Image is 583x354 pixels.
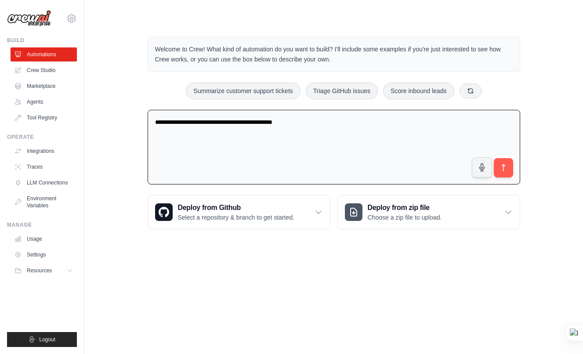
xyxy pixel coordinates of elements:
[39,336,55,343] span: Logout
[368,213,442,222] p: Choose a zip file to upload.
[178,202,294,213] h3: Deploy from Github
[7,10,51,27] img: Logo
[11,111,77,125] a: Tool Registry
[11,160,77,174] a: Traces
[11,176,77,190] a: LLM Connections
[11,47,77,61] a: Automations
[306,83,378,99] button: Triage GitHub issues
[539,312,583,354] iframe: Chat Widget
[11,264,77,278] button: Resources
[7,134,77,141] div: Operate
[7,221,77,228] div: Manage
[11,191,77,213] a: Environment Variables
[383,83,454,99] button: Score inbound leads
[7,37,77,44] div: Build
[178,213,294,222] p: Select a repository & branch to get started.
[368,202,442,213] h3: Deploy from zip file
[186,83,300,99] button: Summarize customer support tickets
[11,248,77,262] a: Settings
[11,232,77,246] a: Usage
[27,267,52,274] span: Resources
[11,144,77,158] a: Integrations
[11,95,77,109] a: Agents
[155,44,513,65] p: Welcome to Crew! What kind of automation do you want to build? I'll include some examples if you'...
[11,79,77,93] a: Marketplace
[7,332,77,347] button: Logout
[11,63,77,77] a: Crew Studio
